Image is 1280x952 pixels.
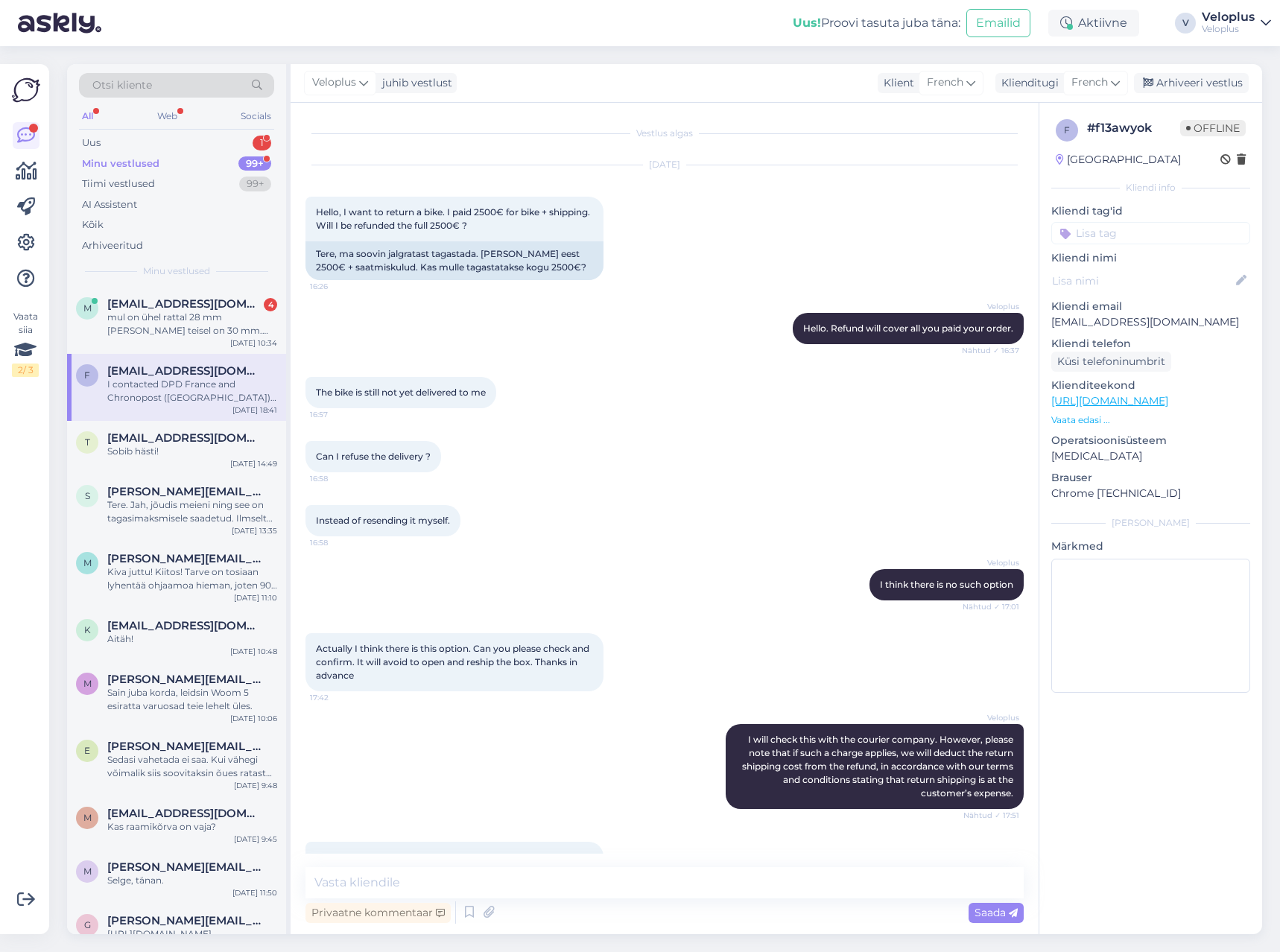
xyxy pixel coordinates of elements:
div: V [1175,13,1196,34]
div: All [79,107,96,126]
input: Lisa nimi [1052,273,1233,289]
div: Aktiivne [1048,10,1139,37]
span: m [83,678,92,689]
div: Kiva juttu! Kiitos! Tarve on tosiaan lyhentää ohjaamoa hieman, joten 90 [PERSON_NAME] 80 cm stemm... [107,565,277,592]
span: Minu vestlused [143,264,210,278]
div: I contacted DPD France and Chronopost ([GEOGRAPHIC_DATA]). They confirmed that if I refuse the de... [107,378,277,404]
span: Nähtud ✓ 16:37 [962,345,1019,356]
div: Sobib hästi! [107,445,277,458]
span: g [84,919,91,930]
span: Actually I think there is this option. Can you please check and confirm. It will avoid to open an... [316,643,592,681]
div: [DATE] 14:49 [230,458,277,469]
span: Otsi kliente [92,77,152,93]
div: Klient [878,75,914,91]
p: Märkmed [1051,539,1250,554]
span: marion.ressar@gmail.com [107,860,262,874]
div: [DATE] 10:06 [230,713,277,724]
span: m [83,866,92,877]
span: mataunaraivo@hot.ee [107,807,262,820]
span: egert.vasur@mail.ee [107,740,262,753]
span: Instead of resending it myself. [316,515,450,526]
span: slavik.zh@inbox.ru [107,485,262,498]
span: Hello. Refund will cover all you paid your order. [803,323,1013,334]
input: Lisa tag [1051,222,1250,244]
div: [URL][DOMAIN_NAME] [107,927,277,941]
p: Brauser [1051,470,1250,486]
p: Kliendi telefon [1051,336,1250,352]
div: [DATE] 11:10 [234,592,277,603]
span: kadrigro@gmail.com [107,619,262,632]
div: [DATE] 10:48 [230,646,277,657]
span: e [84,745,90,756]
div: Uus [82,136,101,150]
div: Tere. Jah, jõudis meieni ning see on tagasimaksmisele saadetud. Ilmselt makstakse täna või homme [107,498,277,525]
span: f [1064,124,1070,136]
span: Nähtud ✓ 17:51 [963,810,1019,821]
a: [URL][DOMAIN_NAME] [1051,394,1168,407]
div: AI Assistent [82,197,137,212]
span: The bike is still not yet delivered to me [316,387,486,398]
p: Klienditeekond [1051,378,1250,393]
div: [DATE] [305,158,1024,171]
div: [DATE] 18:41 [232,404,277,416]
p: Kliendi tag'id [1051,203,1250,219]
span: Saada [975,906,1018,919]
div: Vaata siia [12,310,39,377]
div: Privaatne kommentaar [305,903,451,923]
div: Kas raamikõrva on vaja? [107,820,277,834]
div: Sain juba korda, leidsin Woom 5 esiratta varuosad teie lehelt üles. [107,686,277,713]
span: marko.kannonmaa@pp.inet.fi [107,552,262,565]
span: French [1071,74,1108,91]
span: Nähtud ✓ 17:01 [963,601,1019,612]
div: Veloplus [1202,23,1255,35]
span: 16:26 [310,281,366,292]
div: [DATE] 13:35 [232,525,277,536]
div: Vestlus algas [305,127,1024,140]
div: [GEOGRAPHIC_DATA] [1056,152,1181,168]
p: Kliendi email [1051,299,1250,314]
p: Vaata edasi ... [1051,413,1250,427]
div: [PERSON_NAME] [1051,516,1250,530]
div: Minu vestlused [82,156,159,171]
div: [DATE] 9:48 [234,780,277,791]
div: # f13awyok [1087,119,1180,137]
div: 99+ [239,177,271,191]
span: s [85,490,90,501]
span: k [84,624,91,635]
div: Proovi tasuta juba täna: [793,14,960,32]
div: Sedasi vahetada ei saa. Kui vähegi võimalik siis soovitaksin õues ratast hoides kasutada veekindl... [107,753,277,780]
div: Aitäh! [107,632,277,646]
p: Operatsioonisüsteem [1051,433,1250,448]
span: Can I refuse the delivery ? [316,451,431,462]
a: VeloplusVeloplus [1202,11,1271,35]
span: mihkelagarmaa@gmail.com [107,297,262,311]
span: Veloplus [312,74,356,91]
span: t [85,437,90,448]
div: Tere, ma soovin jalgratast tagastada. [PERSON_NAME] eest 2500€ + saatmiskulud. Kas mulle tagastat... [305,241,603,280]
div: [DATE] 11:50 [232,887,277,898]
span: 16:58 [310,473,366,484]
div: 1 [253,136,271,150]
span: Hello, I want to return a bike. I paid 2500€ for bike + shipping. Will I be refunded the full 250... [316,206,592,231]
p: [MEDICAL_DATA] [1051,448,1250,464]
span: I think there is no such option [880,579,1013,590]
span: gaius.jogar@gmail.com [107,914,262,927]
span: m [83,302,92,314]
p: Chrome [TECHNICAL_ID] [1051,486,1250,501]
span: Veloplus [963,557,1019,568]
div: Arhiveeri vestlus [1134,73,1249,93]
div: mul on ühel rattal 28 mm [PERSON_NAME] teisel on 30 mm. pöia kõrgus on 50 mm [107,311,277,337]
div: Küsi telefoninumbrit [1051,352,1171,372]
span: I will check this with the courier company. However, please note that if such a charge applies, w... [742,734,1016,799]
span: Veloplus [963,301,1019,312]
span: I contacted DPD France and Chronopost ([GEOGRAPHIC_DATA]). They confirmed that if I refuse the de... [316,851,581,903]
span: Veloplus [963,712,1019,723]
span: tiiapakk@gmail.com [107,431,262,445]
span: 17:42 [310,692,366,703]
div: Selge, tänan. [107,874,277,887]
span: marie.saarkoppel@gmail.com [107,673,262,686]
div: Kõik [82,218,104,232]
div: Arhiveeritud [82,238,143,253]
div: Socials [238,107,274,126]
span: 16:57 [310,409,366,420]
